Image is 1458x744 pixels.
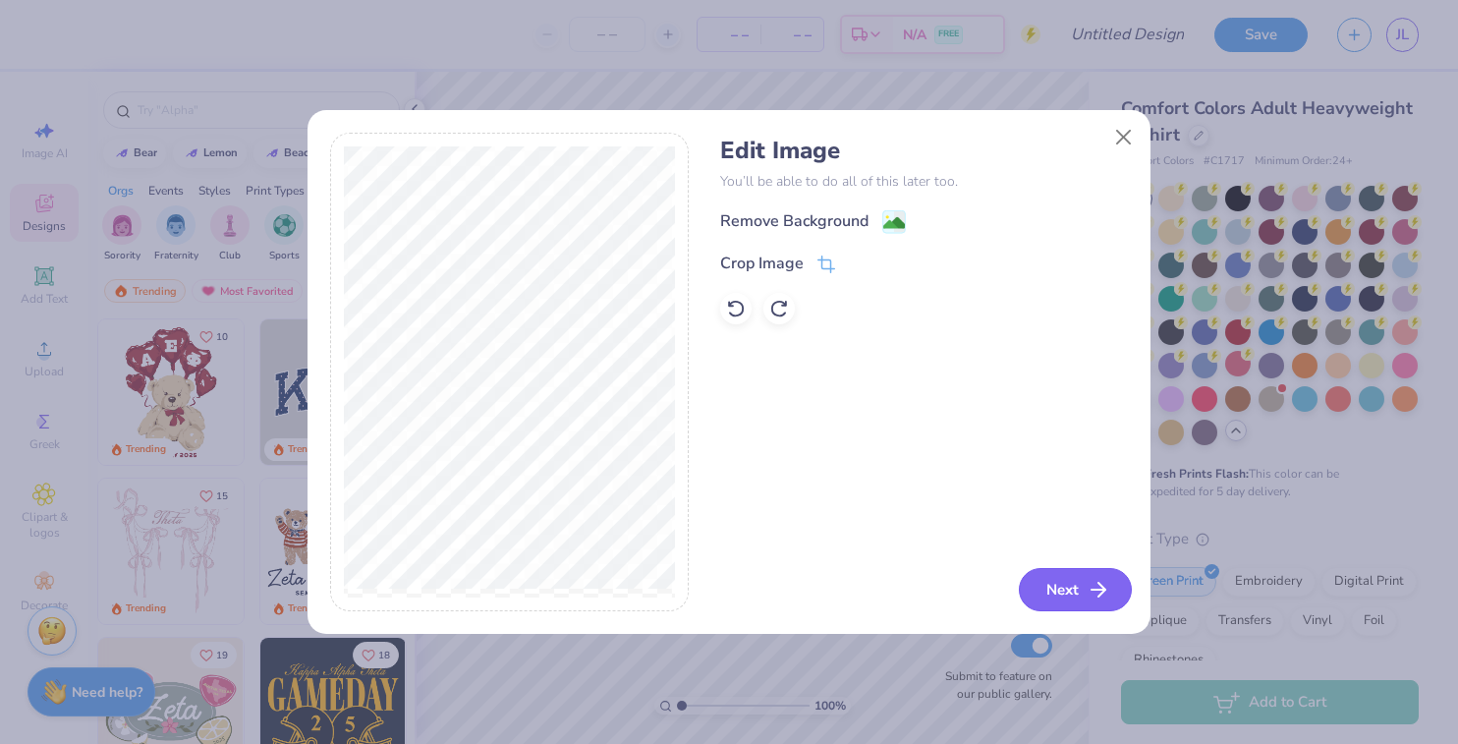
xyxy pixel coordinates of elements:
[1105,119,1143,156] button: Close
[1019,568,1132,611] button: Next
[720,171,1128,192] p: You’ll be able to do all of this later too.
[720,209,869,233] div: Remove Background
[720,137,1128,165] h4: Edit Image
[720,252,804,275] div: Crop Image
